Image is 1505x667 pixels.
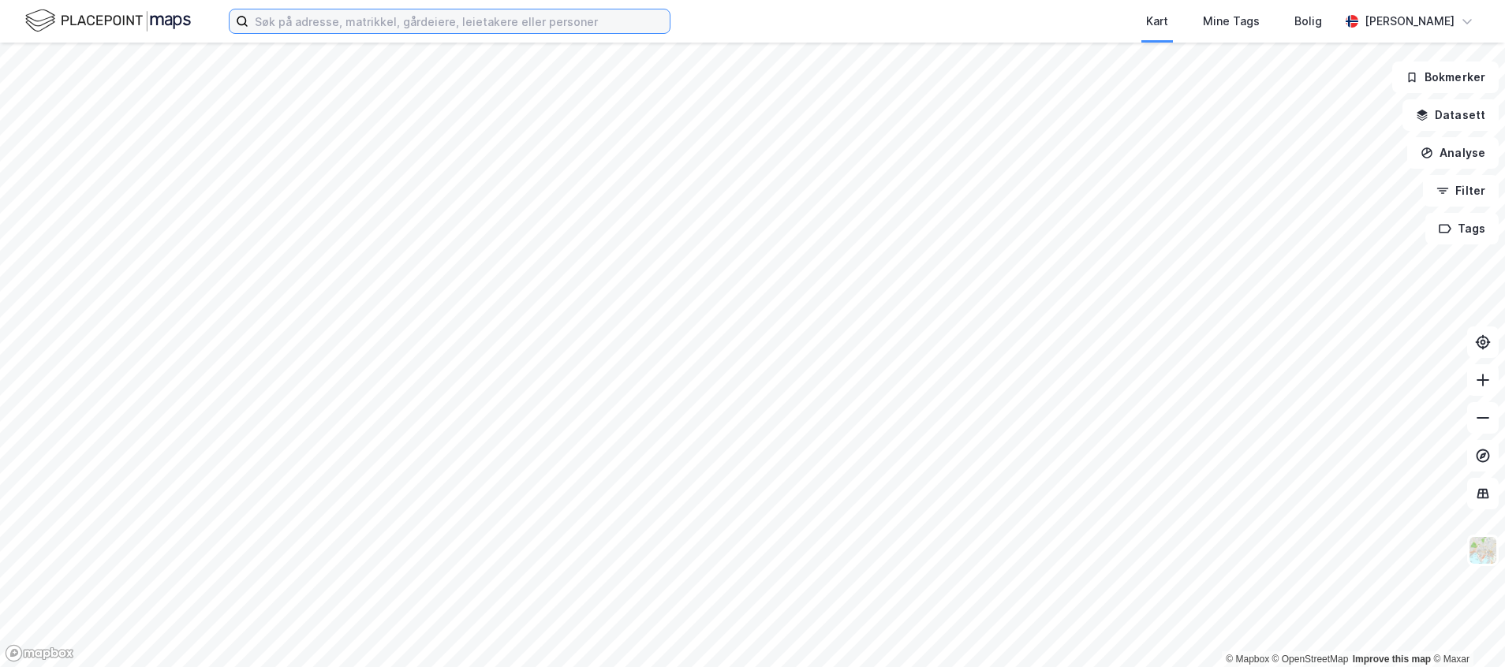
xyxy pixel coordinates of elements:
div: Bolig [1294,12,1322,31]
input: Søk på adresse, matrikkel, gårdeiere, leietakere eller personer [248,9,670,33]
div: Kart [1146,12,1168,31]
button: Datasett [1402,99,1499,131]
img: Z [1468,535,1498,565]
a: Mapbox homepage [5,644,74,662]
div: [PERSON_NAME] [1365,12,1455,31]
a: OpenStreetMap [1272,654,1349,665]
div: Kontrollprogram for chat [1426,591,1505,667]
button: Analyse [1407,137,1499,169]
iframe: Chat Widget [1426,591,1505,667]
button: Filter [1423,175,1499,207]
a: Mapbox [1226,654,1269,665]
button: Bokmerker [1392,61,1499,93]
a: Improve this map [1353,654,1431,665]
div: Mine Tags [1203,12,1260,31]
button: Tags [1425,213,1499,244]
img: logo.f888ab2527a4732fd821a326f86c7f29.svg [25,7,191,35]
